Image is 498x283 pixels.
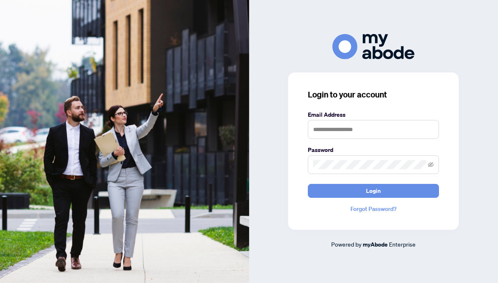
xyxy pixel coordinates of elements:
span: Enterprise [389,240,416,248]
a: myAbode [363,240,388,249]
span: eye-invisible [428,162,434,168]
span: Powered by [331,240,362,248]
label: Email Address [308,110,439,119]
h3: Login to your account [308,89,439,100]
label: Password [308,145,439,154]
span: Login [366,184,381,197]
button: Login [308,184,439,198]
a: Forgot Password? [308,204,439,213]
img: ma-logo [332,34,414,59]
